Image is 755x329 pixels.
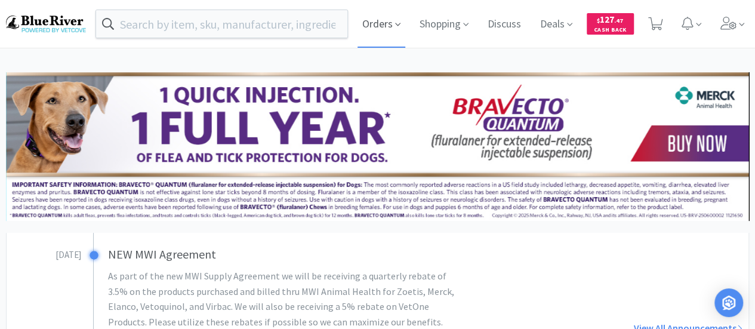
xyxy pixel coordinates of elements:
img: 3ffb5edee65b4d9ab6d7b0afa510b01f.jpg [6,72,749,221]
div: Open Intercom Messenger [714,288,743,317]
input: Search by item, sku, manufacturer, ingredient, size... [96,10,347,38]
span: Cash Back [594,27,627,35]
a: $127.47Cash Back [587,8,634,40]
span: 127 [597,14,623,25]
img: b17b0d86f29542b49a2f66beb9ff811a.png [6,16,86,32]
h3: NEW MWI Agreement [108,245,501,264]
h3: [DATE] [7,245,81,262]
a: Discuss [483,19,526,30]
span: . 47 [614,17,623,24]
span: $ [597,17,600,24]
